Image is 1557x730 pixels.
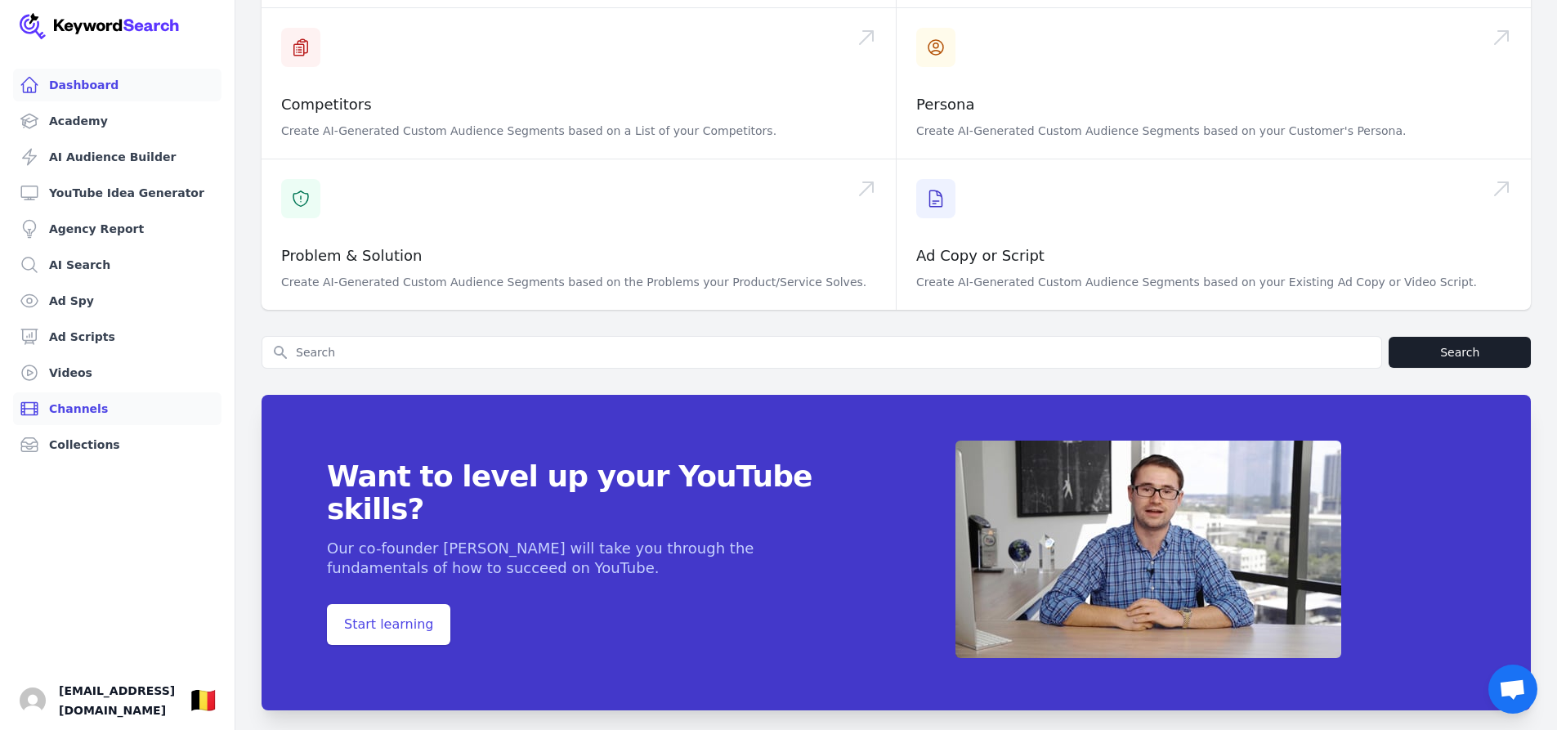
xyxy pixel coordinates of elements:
a: Collections [13,428,221,461]
a: Competitors [281,96,372,113]
a: AI Audience Builder [13,141,221,173]
div: Open chat [1488,665,1537,714]
img: Your Company [20,13,180,39]
span: Want to level up your YouTube skills? [327,460,825,526]
a: Ad Copy or Script [916,247,1045,264]
button: 🇧🇪 [188,684,218,717]
a: Persona [916,96,975,113]
span: Start learning [327,604,450,645]
span: [EMAIL_ADDRESS][DOMAIN_NAME] [59,681,175,720]
p: Our co-founder [PERSON_NAME] will take you through the fundamentals of how to succeed on YouTube. [327,539,825,578]
a: Academy [13,105,221,137]
a: Videos [13,356,221,389]
a: Dashboard [13,69,221,101]
a: AI Search [13,249,221,281]
a: Ad Spy [13,284,221,317]
div: 🇧🇪 [188,686,218,715]
a: Problem & Solution [281,247,422,264]
a: YouTube Idea Generator [13,177,221,209]
img: App screenshot [955,441,1341,658]
button: Search [1389,337,1531,368]
input: Search [262,337,1381,368]
a: Agency Report [13,213,221,245]
a: Channels [13,392,221,425]
button: Open user button [20,687,46,714]
a: Ad Scripts [13,320,221,353]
